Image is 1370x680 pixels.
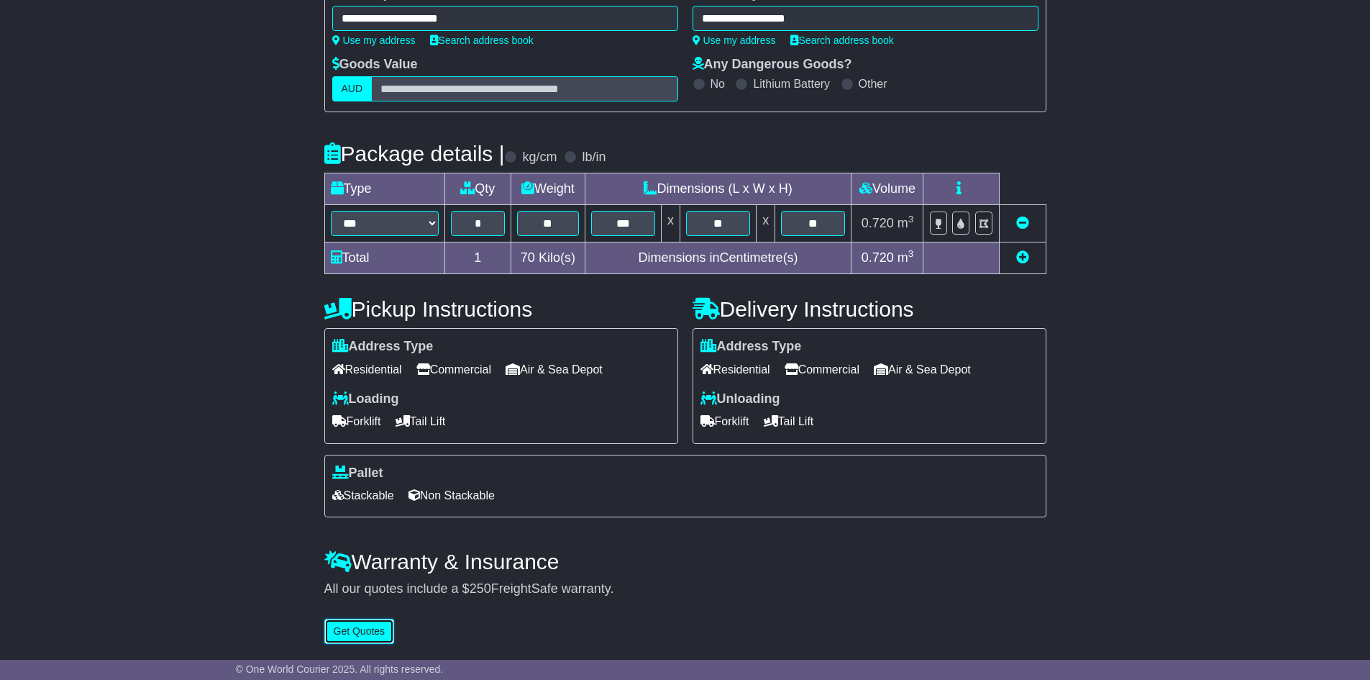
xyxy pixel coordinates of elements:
[862,250,894,265] span: 0.720
[585,242,851,274] td: Dimensions in Centimetre(s)
[408,484,495,507] span: Non Stackable
[1016,216,1029,230] a: Remove this item
[332,410,381,432] span: Forklift
[764,410,814,432] span: Tail Lift
[753,77,830,91] label: Lithium Battery
[324,581,1046,597] div: All our quotes include a $ FreightSafe warranty.
[898,250,914,265] span: m
[522,150,557,166] label: kg/cm
[1016,250,1029,265] a: Add new item
[470,581,491,596] span: 250
[332,391,399,407] label: Loading
[332,76,373,101] label: AUD
[332,57,418,73] label: Goods Value
[511,242,585,274] td: Kilo(s)
[661,205,680,242] td: x
[898,216,914,230] span: m
[585,173,851,205] td: Dimensions (L x W x H)
[332,339,434,355] label: Address Type
[506,358,603,381] span: Air & Sea Depot
[785,358,859,381] span: Commercial
[396,410,446,432] span: Tail Lift
[324,242,444,274] td: Total
[324,173,444,205] td: Type
[582,150,606,166] label: lb/in
[700,391,780,407] label: Unloading
[790,35,894,46] a: Search address book
[874,358,971,381] span: Air & Sea Depot
[711,77,725,91] label: No
[444,173,511,205] td: Qty
[851,173,923,205] td: Volume
[324,619,395,644] button: Get Quotes
[332,466,383,481] label: Pallet
[700,410,749,432] span: Forklift
[416,358,491,381] span: Commercial
[693,57,852,73] label: Any Dangerous Goods?
[693,297,1046,321] h4: Delivery Instructions
[862,216,894,230] span: 0.720
[757,205,775,242] td: x
[430,35,534,46] a: Search address book
[700,339,802,355] label: Address Type
[700,358,770,381] span: Residential
[324,550,1046,574] h4: Warranty & Insurance
[324,142,505,166] h4: Package details |
[908,248,914,259] sup: 3
[521,250,535,265] span: 70
[444,242,511,274] td: 1
[693,35,776,46] a: Use my address
[236,663,444,675] span: © One World Courier 2025. All rights reserved.
[859,77,887,91] label: Other
[332,484,394,507] span: Stackable
[332,35,416,46] a: Use my address
[511,173,585,205] td: Weight
[332,358,402,381] span: Residential
[908,214,914,225] sup: 3
[324,297,678,321] h4: Pickup Instructions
